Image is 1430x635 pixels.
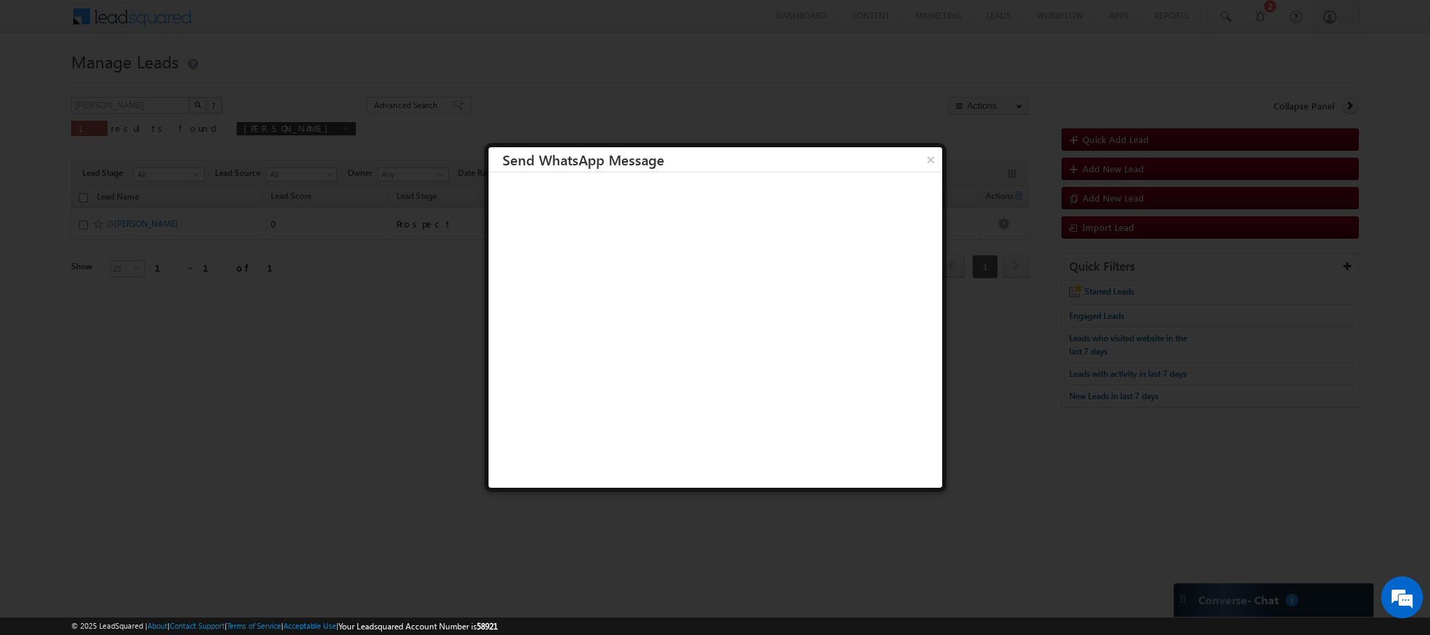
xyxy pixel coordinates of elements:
[190,430,253,449] em: Start Chat
[24,73,59,91] img: d_60004797649_company_0_60004797649
[170,621,225,630] a: Contact Support
[920,147,942,172] button: ×
[338,621,498,632] span: Your Leadsquared Account Number is
[147,621,167,630] a: About
[477,621,498,632] span: 58921
[502,147,942,172] h3: Send WhatsApp Message
[71,620,498,633] span: © 2025 LeadSquared | | | | |
[229,7,262,40] div: Minimize live chat window
[73,73,234,91] div: Chat with us now
[283,621,336,630] a: Acceptable Use
[227,621,281,630] a: Terms of Service
[18,129,255,417] textarea: Type your message and hit 'Enter'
